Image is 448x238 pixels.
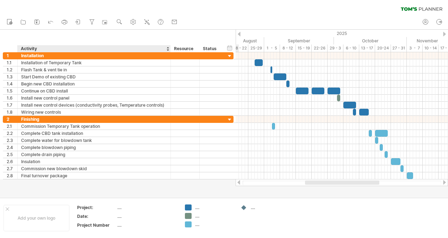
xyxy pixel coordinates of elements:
div: 13 - 17 [359,44,375,52]
div: .... [117,204,176,210]
div: Install new control devices (conductivity probes, Temperature controls) [21,102,167,108]
div: 2.3 [7,137,17,144]
div: .... [195,213,234,219]
div: Insulation [21,158,167,165]
div: Commission Temporary Tank operation [21,123,167,130]
div: 10 - 14 [423,44,438,52]
div: Commission new blowdown skid [21,165,167,172]
div: Wiring new controls [21,109,167,115]
div: Status [203,45,218,52]
div: 1.1 [7,59,17,66]
div: Continue on CBD install [21,88,167,94]
div: Install new control panel [21,95,167,101]
div: 1 [7,52,17,59]
div: Complete CBD tank installation [21,130,167,137]
div: 2.7 [7,165,17,172]
div: 3 - 7 [407,44,423,52]
div: 1.5 [7,88,17,94]
div: 29 - 3 [328,44,343,52]
div: Finishing [21,116,167,123]
div: Complete drain piping [21,151,167,158]
div: Activity [21,45,167,52]
div: Begin new CBD installation [21,81,167,87]
div: 8 - 12 [280,44,296,52]
div: .... [117,222,176,228]
div: Installation of Temporary Tank [21,59,167,66]
div: 2.1 [7,123,17,130]
div: .... [195,204,234,210]
div: .... [195,221,234,227]
div: .... [117,213,176,219]
div: 2.4 [7,144,17,151]
div: 2 [7,116,17,123]
div: 2.2 [7,130,17,137]
div: 1.7 [7,102,17,108]
div: 25-29 [248,44,264,52]
div: Project Number [77,222,116,228]
div: .... [251,204,289,210]
div: 1.3 [7,73,17,80]
div: Complete water for blowdown tank [21,137,167,144]
div: 20-24 [375,44,391,52]
div: 2.6 [7,158,17,165]
div: 22-26 [312,44,328,52]
div: Installation [21,52,167,59]
div: October 2025 [334,37,407,44]
div: September 2025 [264,37,334,44]
div: 2.8 [7,172,17,179]
div: 27 - 31 [391,44,407,52]
div: Add your own logo [4,205,69,231]
div: Start Demo of existing CBD [21,73,167,80]
div: Flash Tank & vent tie in [21,66,167,73]
div: 1.8 [7,109,17,115]
div: 18 - 22 [232,44,248,52]
div: Final turnover package [21,172,167,179]
div: 1.4 [7,81,17,87]
div: 1.6 [7,95,17,101]
div: 1.2 [7,66,17,73]
div: 2.5 [7,151,17,158]
div: Date: [77,213,116,219]
div: 6 - 10 [343,44,359,52]
div: Complete blowdown piping [21,144,167,151]
div: Project: [77,204,116,210]
div: 15 - 19 [296,44,312,52]
div: Resource [174,45,195,52]
div: 1 - 5 [264,44,280,52]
